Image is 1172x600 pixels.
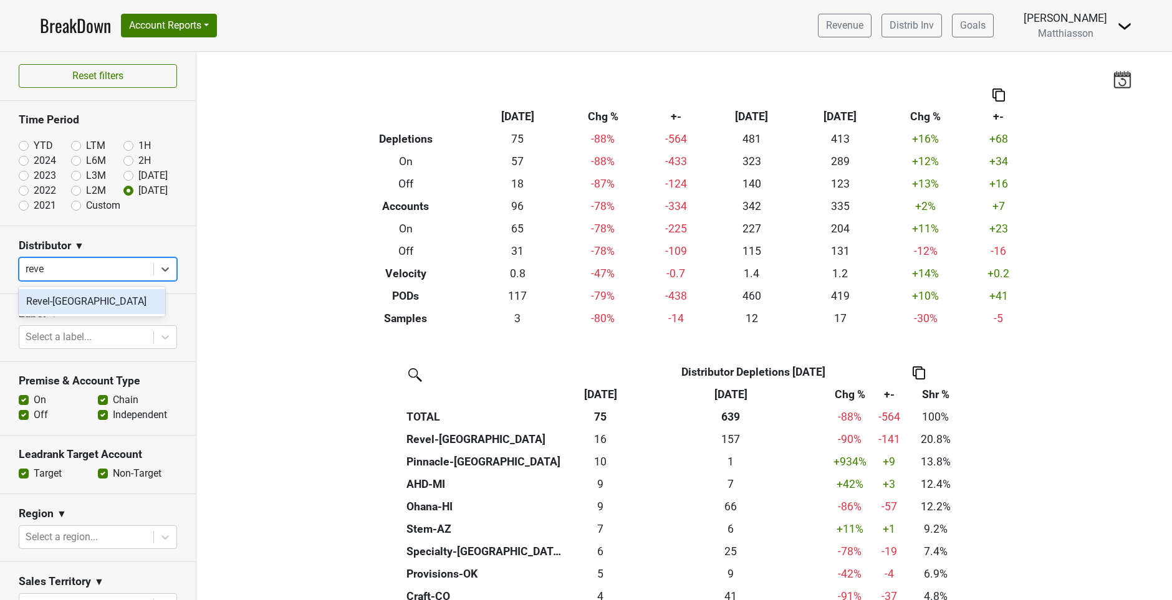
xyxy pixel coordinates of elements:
[645,262,708,285] td: -0.7
[796,128,885,150] td: 413
[875,521,903,537] div: +1
[404,540,567,563] th: Specialty-[GEOGRAPHIC_DATA]
[138,168,168,183] label: [DATE]
[906,428,966,450] td: 20.8%
[635,518,828,540] th: 6.250
[952,14,994,37] a: Goals
[86,138,105,153] label: LTM
[796,285,885,307] td: 419
[796,195,885,217] td: 335
[875,543,903,560] div: -19
[19,113,177,126] h3: Time Period
[637,543,824,560] div: 25
[885,150,968,173] td: +12 %
[913,366,925,379] img: Copy to clipboard
[967,285,1030,307] td: +41
[827,383,872,406] th: Chg %: activate to sort column ascending
[645,217,708,240] td: -225
[637,454,824,470] div: 1
[818,14,872,37] a: Revenue
[404,406,567,428] th: TOTAL
[34,407,48,422] label: Off
[567,495,635,518] td: 9.17
[473,217,562,240] td: 65
[906,540,966,563] td: 7.4%
[635,428,828,450] th: 156.504
[645,173,708,195] td: -124
[885,105,968,128] th: Chg %
[906,518,966,540] td: 9.2%
[567,540,635,563] td: 5.583
[569,431,631,447] div: 16
[339,195,474,217] th: Accounts
[113,407,167,422] label: Independent
[796,240,885,262] td: 131
[113,466,161,481] label: Non-Target
[473,285,562,307] td: 117
[569,476,631,492] div: 9
[34,466,62,481] label: Target
[57,507,67,521] span: ▼
[34,153,56,168] label: 2024
[86,198,120,213] label: Custom
[885,240,968,262] td: -12 %
[19,239,71,252] h3: Distributor
[708,262,796,285] td: 1.4
[796,217,885,240] td: 204
[637,431,824,447] div: 157
[967,150,1030,173] td: +34
[708,105,796,128] th: [DATE]
[827,518,872,540] td: +11 %
[404,473,567,495] th: AHD-MI
[404,450,567,473] th: Pinnacle-[GEOGRAPHIC_DATA]
[645,307,708,330] td: -14
[339,307,474,330] th: Samples
[635,450,828,473] th: 1.000
[569,454,631,470] div: 10
[473,173,562,195] td: 18
[635,563,828,585] th: 8.920
[121,14,217,37] button: Account Reports
[637,566,824,582] div: 9
[138,183,168,198] label: [DATE]
[138,153,151,168] label: 2H
[881,14,942,37] a: Distrib Inv
[567,563,635,585] td: 5.17
[708,195,796,217] td: 342
[635,361,873,383] th: Distributor Depletions [DATE]
[906,495,966,518] td: 12.2%
[708,128,796,150] td: 481
[34,138,53,153] label: YTD
[569,521,631,537] div: 7
[875,566,903,582] div: -4
[567,518,635,540] td: 6.916
[875,431,903,447] div: -141
[708,285,796,307] td: 460
[339,262,474,285] th: Velocity
[562,240,645,262] td: -78 %
[339,128,474,150] th: Depletions
[827,563,872,585] td: -42 %
[339,173,474,195] th: Off
[19,289,165,314] div: Revel-[GEOGRAPHIC_DATA]
[86,153,106,168] label: L6M
[708,150,796,173] td: 323
[967,195,1030,217] td: +7
[635,473,828,495] th: 6.584
[1117,19,1132,34] img: Dropdown Menu
[872,383,906,406] th: +-: activate to sort column ascending
[906,383,966,406] th: Shr %: activate to sort column ascending
[473,195,562,217] td: 96
[796,150,885,173] td: 289
[19,448,177,461] h3: Leadrank Target Account
[885,285,968,307] td: +10 %
[635,406,828,428] th: 639
[967,217,1030,240] td: +23
[708,217,796,240] td: 227
[645,240,708,262] td: -109
[645,128,708,150] td: -564
[86,183,106,198] label: L2M
[404,495,567,518] th: Ohana-HI
[562,307,645,330] td: -80 %
[708,240,796,262] td: 115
